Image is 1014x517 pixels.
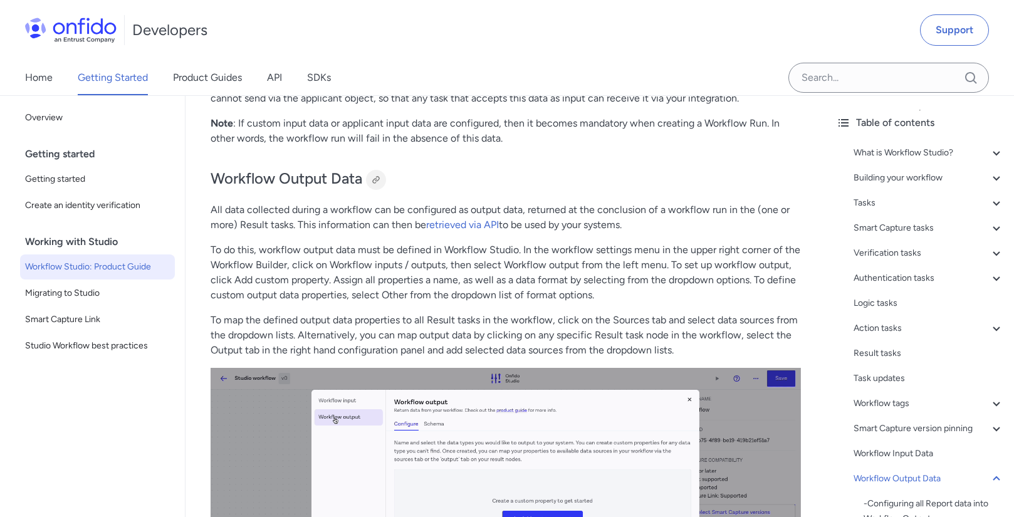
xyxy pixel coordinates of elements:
[25,286,170,301] span: Migrating to Studio
[20,193,175,218] a: Create an identity verification
[25,312,170,327] span: Smart Capture Link
[788,63,989,93] input: Onfido search input field
[920,14,989,46] a: Support
[211,313,801,358] p: To map the defined output data properties to all Result tasks in the workflow, click on the Sourc...
[854,170,1004,185] a: Building your workflow
[854,321,1004,336] a: Action tasks
[854,471,1004,486] a: Workflow Output Data
[211,117,233,129] strong: Note
[25,172,170,187] span: Getting started
[854,196,1004,211] a: Tasks
[211,243,801,303] p: To do this, workflow output data must be defined in Workflow Studio. In the workflow settings men...
[307,60,331,95] a: SDKs
[20,254,175,279] a: Workflow Studio: Product Guide
[25,110,170,125] span: Overview
[854,346,1004,361] a: Result tasks
[854,371,1004,386] a: Task updates
[25,338,170,353] span: Studio Workflow best practices
[20,281,175,306] a: Migrating to Studio
[25,60,53,95] a: Home
[854,296,1004,311] a: Logic tasks
[836,115,1004,130] div: Table of contents
[173,60,242,95] a: Product Guides
[25,259,170,274] span: Workflow Studio: Product Guide
[25,142,180,167] div: Getting started
[25,198,170,213] span: Create an identity verification
[854,221,1004,236] a: Smart Capture tasks
[25,18,117,43] img: Onfido Logo
[20,105,175,130] a: Overview
[211,169,801,190] h2: Workflow Output Data
[211,202,801,232] p: All data collected during a workflow can be configured as output data, returned at the conclusion...
[20,307,175,332] a: Smart Capture Link
[854,396,1004,411] a: Workflow tags
[854,446,1004,461] a: Workflow Input Data
[20,333,175,358] a: Studio Workflow best practices
[132,20,207,40] h1: Developers
[267,60,282,95] a: API
[854,421,1004,436] a: Smart Capture version pinning
[854,271,1004,286] a: Authentication tasks
[25,229,180,254] div: Working with Studio
[854,246,1004,261] a: Verification tasks
[426,219,499,231] a: retrieved via API
[211,116,801,146] p: : If custom input data or applicant input data are configured, then it becomes mandatory when cre...
[854,145,1004,160] a: What is Workflow Studio?
[78,60,148,95] a: Getting Started
[20,167,175,192] a: Getting started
